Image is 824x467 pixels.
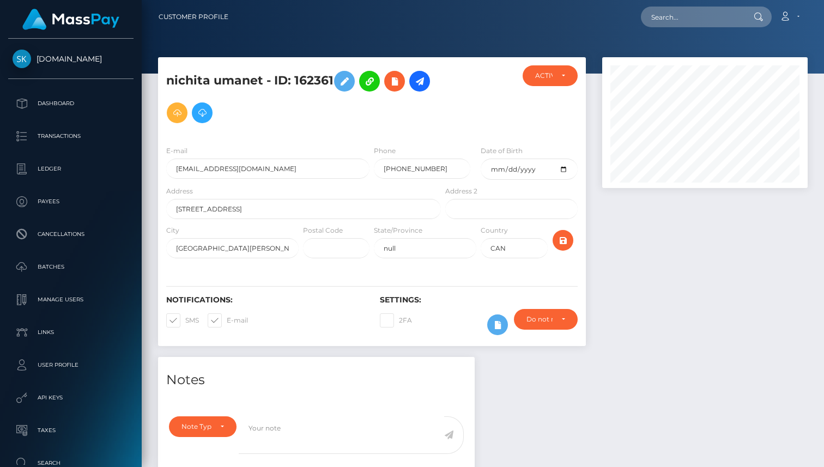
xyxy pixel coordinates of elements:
h5: nichita umanet - ID: 162361 [166,65,435,129]
p: Transactions [13,128,129,144]
a: API Keys [8,384,134,411]
a: Cancellations [8,221,134,248]
div: Do not require [526,315,553,324]
label: Address [166,186,193,196]
a: Dashboard [8,90,134,117]
h6: Settings: [380,295,577,305]
a: Transactions [8,123,134,150]
div: ACTIVE [535,71,553,80]
label: SMS [166,313,199,327]
label: Address 2 [445,186,477,196]
p: Dashboard [13,95,129,112]
label: E-mail [166,146,187,156]
button: Do not require [514,309,578,330]
label: Postal Code [303,226,343,235]
div: Note Type [181,422,211,431]
p: Ledger [13,161,129,177]
h6: Notifications: [166,295,363,305]
h4: Notes [166,371,466,390]
label: City [166,226,179,235]
button: ACTIVE [523,65,578,86]
p: Batches [13,259,129,275]
label: State/Province [374,226,422,235]
a: Links [8,319,134,346]
a: Payees [8,188,134,215]
label: Country [481,226,508,235]
img: Skin.Land [13,50,31,68]
a: Customer Profile [159,5,228,28]
a: Taxes [8,417,134,444]
label: 2FA [380,313,412,327]
p: Links [13,324,129,341]
p: API Keys [13,390,129,406]
input: Search... [641,7,743,27]
p: User Profile [13,357,129,373]
p: Manage Users [13,292,129,308]
a: Ledger [8,155,134,183]
a: Manage Users [8,286,134,313]
p: Taxes [13,422,129,439]
button: Note Type [169,416,237,437]
span: [DOMAIN_NAME] [8,54,134,64]
p: Cancellations [13,226,129,242]
label: Phone [374,146,396,156]
label: E-mail [208,313,248,327]
p: Payees [13,193,129,210]
a: Batches [8,253,134,281]
img: MassPay Logo [22,9,119,30]
a: User Profile [8,351,134,379]
label: Date of Birth [481,146,523,156]
a: Initiate Payout [409,71,430,92]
